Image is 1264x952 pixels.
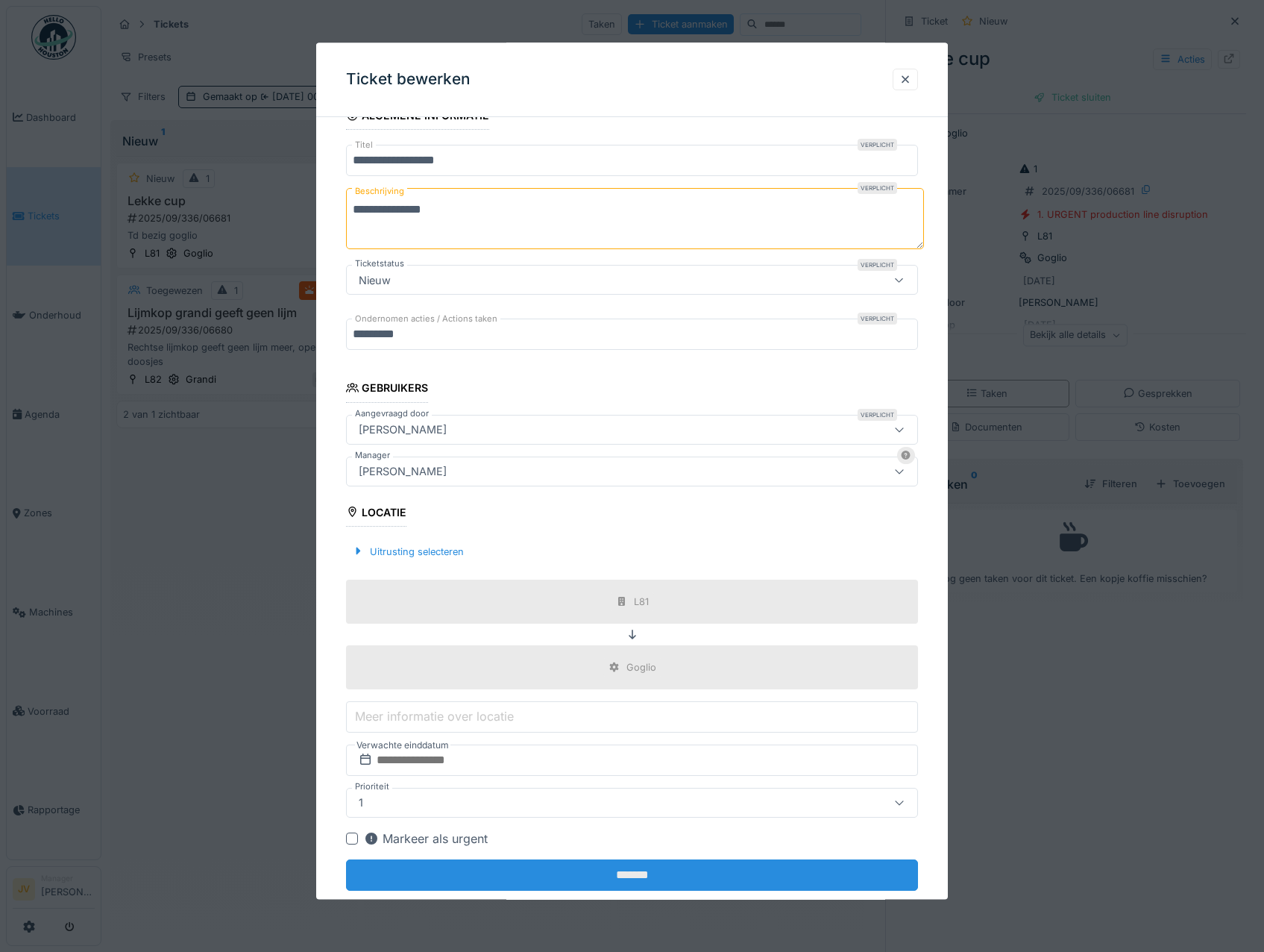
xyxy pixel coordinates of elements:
div: Verplicht [858,260,897,272]
div: Nieuw [353,272,397,289]
div: [PERSON_NAME] [353,422,453,438]
div: [PERSON_NAME] [353,463,453,480]
label: Aangevraagd door [352,407,432,420]
label: Titel [352,140,376,152]
label: Manager [352,449,393,462]
div: Algemene informatie [346,105,490,131]
div: Goglio [626,660,656,674]
label: Verwachte einddatum [355,737,450,754]
div: Verplicht [858,183,897,195]
div: Locatie [346,501,407,527]
div: Uitrusting selecteren [346,542,470,562]
label: Prioriteit [352,780,392,793]
label: Meer informatie over locatie [352,708,517,726]
div: 1 [353,795,369,811]
div: Gebruikers [346,378,429,403]
label: Ticketstatus [352,258,407,271]
div: Verplicht [858,313,897,325]
div: L81 [634,595,649,609]
div: Verplicht [858,140,897,151]
label: Beschrijving [352,183,407,201]
label: Ondernomen acties / Actions taken [352,313,500,326]
div: Markeer als urgent [364,830,488,848]
div: Verplicht [858,409,897,421]
h3: Ticket bewerken [346,70,471,89]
